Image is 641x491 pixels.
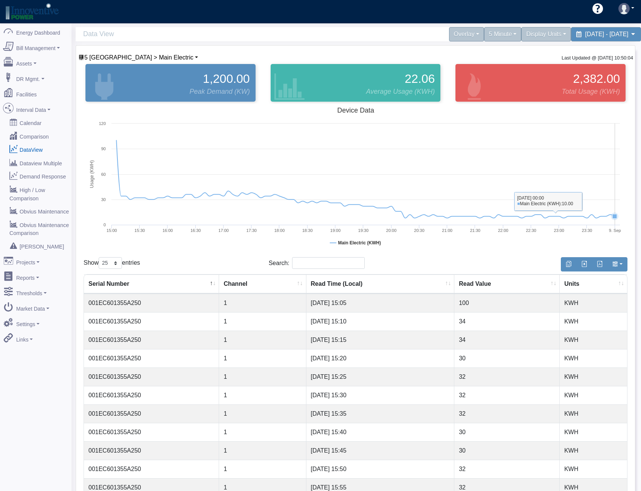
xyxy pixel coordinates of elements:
[449,27,484,41] div: Overlay
[219,331,306,349] td: 1
[454,349,560,367] td: 30
[454,274,560,294] th: Read Value : activate to sort column ascending
[99,121,106,126] text: 120
[203,70,250,88] span: 1,200.00
[306,423,455,441] td: [DATE] 15:40
[84,349,219,367] td: 001EC601355A250
[560,460,627,478] td: KWH
[99,257,122,269] select: Showentries
[269,257,365,269] label: Search:
[337,107,375,114] tspan: Device Data
[618,3,630,14] img: user-3.svg
[454,312,560,331] td: 34
[89,160,94,188] tspan: Usage (KWH)
[454,460,560,478] td: 32
[607,257,627,271] button: Show/Hide Columns
[573,70,620,88] span: 2,382.00
[560,312,627,331] td: KWH
[454,367,560,386] td: 32
[560,441,627,460] td: KWH
[609,228,621,233] tspan: 9. Sep
[84,54,193,61] span: Device List
[366,87,435,97] span: Average Usage (KWH)
[560,274,627,294] th: Units : activate to sort column ascending
[554,228,564,233] text: 23:00
[302,228,313,233] text: 18:30
[560,423,627,441] td: KWH
[582,228,592,233] text: 23:30
[84,386,219,404] td: 001EC601355A250
[454,331,560,349] td: 34
[560,386,627,404] td: KWH
[219,312,306,331] td: 1
[560,331,627,349] td: KWH
[585,31,629,37] span: [DATE] - [DATE]
[219,460,306,478] td: 1
[84,367,219,386] td: 001EC601355A250
[84,460,219,478] td: 001EC601355A250
[330,228,341,233] text: 19:00
[218,228,229,233] text: 17:00
[306,312,455,331] td: [DATE] 15:10
[470,228,481,233] text: 21:30
[219,294,306,312] td: 1
[219,274,306,294] th: Channel : activate to sort column ascending
[498,228,509,233] text: 22:00
[107,228,117,233] text: 15:00
[84,274,219,294] th: Serial Number : activate to sort column descending
[306,331,455,349] td: [DATE] 15:15
[358,228,369,233] text: 19:30
[101,172,106,177] text: 60
[454,404,560,423] td: 32
[560,404,627,423] td: KWH
[219,349,306,367] td: 1
[560,349,627,367] td: KWH
[454,294,560,312] td: 100
[521,27,571,41] div: Display Units
[526,228,536,233] text: 22:30
[101,197,106,202] text: 30
[190,87,250,97] span: Peak Demand (KW)
[219,367,306,386] td: 1
[306,294,455,312] td: [DATE] 15:05
[84,257,140,269] label: Show entries
[134,228,145,233] text: 15:30
[306,460,455,478] td: [DATE] 15:50
[338,240,381,245] tspan: Main Electric (KWH)
[454,386,560,404] td: 32
[83,27,359,41] span: Data View
[84,312,219,331] td: 001EC601355A250
[560,367,627,386] td: KWH
[562,55,633,61] small: Last Updated @ [DATE] 10:50:04
[306,274,455,294] th: Read Time (Local) : activate to sort column ascending
[484,27,521,41] div: 5 Minute
[576,257,592,271] button: Export to Excel
[101,146,106,151] text: 90
[386,228,397,233] text: 20:00
[84,423,219,441] td: 001EC601355A250
[246,228,257,233] text: 17:30
[414,228,425,233] text: 20:30
[219,404,306,423] td: 1
[219,423,306,441] td: 1
[84,441,219,460] td: 001EC601355A250
[163,228,173,233] text: 16:00
[306,404,455,423] td: [DATE] 15:35
[219,386,306,404] td: 1
[442,228,452,233] text: 21:00
[561,257,577,271] button: Copy to clipboard
[190,228,201,233] text: 16:30
[560,294,627,312] td: KWH
[405,70,435,88] span: 22.06
[306,367,455,386] td: [DATE] 15:25
[292,257,365,269] input: Search:
[306,386,455,404] td: [DATE] 15:30
[84,331,219,349] td: 001EC601355A250
[84,404,219,423] td: 001EC601355A250
[592,257,608,271] button: Generate PDF
[78,54,198,61] a: 5 [GEOGRAPHIC_DATA] > Main Electric
[104,223,106,227] text: 0
[274,228,285,233] text: 18:00
[454,423,560,441] td: 30
[84,294,219,312] td: 001EC601355A250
